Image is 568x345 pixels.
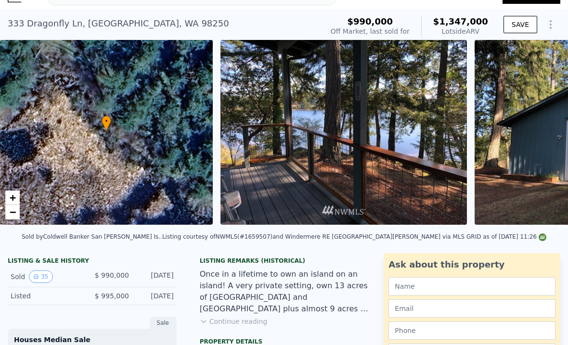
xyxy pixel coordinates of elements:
span: $ 990,000 [95,271,129,279]
img: Sale: 126229853 Parcel: 98646274 [220,40,467,225]
button: View historical data [29,270,52,283]
div: Listing courtesy of NWMLS (#1659507) and Windermere RE [GEOGRAPHIC_DATA][PERSON_NAME] via MLS GRI... [162,233,546,240]
div: Houses Median Sale [14,335,170,345]
div: [DATE] [137,270,174,283]
div: • [102,115,111,132]
div: Ask about this property [388,258,555,271]
div: Sale [150,317,177,329]
div: [DATE] [137,291,174,301]
img: NWMLS Logo [539,233,546,241]
span: $990,000 [348,16,393,26]
div: Off Market, last sold for [331,26,410,36]
input: Email [388,299,555,318]
span: $1,347,000 [433,16,488,26]
div: Once in a lifetime to own an island on an island! A very private setting, own 13 acres of [GEOGRA... [200,268,369,315]
a: Zoom out [5,205,20,219]
div: Listed [11,291,84,301]
div: LISTING & SALE HISTORY [8,257,177,267]
span: • [102,117,111,126]
input: Name [388,277,555,295]
span: + [10,192,16,204]
button: Continue reading [200,317,268,326]
div: Listing Remarks (Historical) [200,257,369,265]
div: Sold [11,270,84,283]
span: − [10,206,16,218]
input: Phone [388,321,555,340]
button: SAVE [503,16,537,33]
button: Show Options [541,15,560,34]
div: Sold by Coldwell Banker San [PERSON_NAME] Is. . [22,233,162,240]
span: $ 995,000 [95,292,129,300]
a: Zoom in [5,191,20,205]
div: 333 Dragonfly Ln , [GEOGRAPHIC_DATA] , WA 98250 [8,17,229,30]
div: Lotside ARV [433,26,488,36]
